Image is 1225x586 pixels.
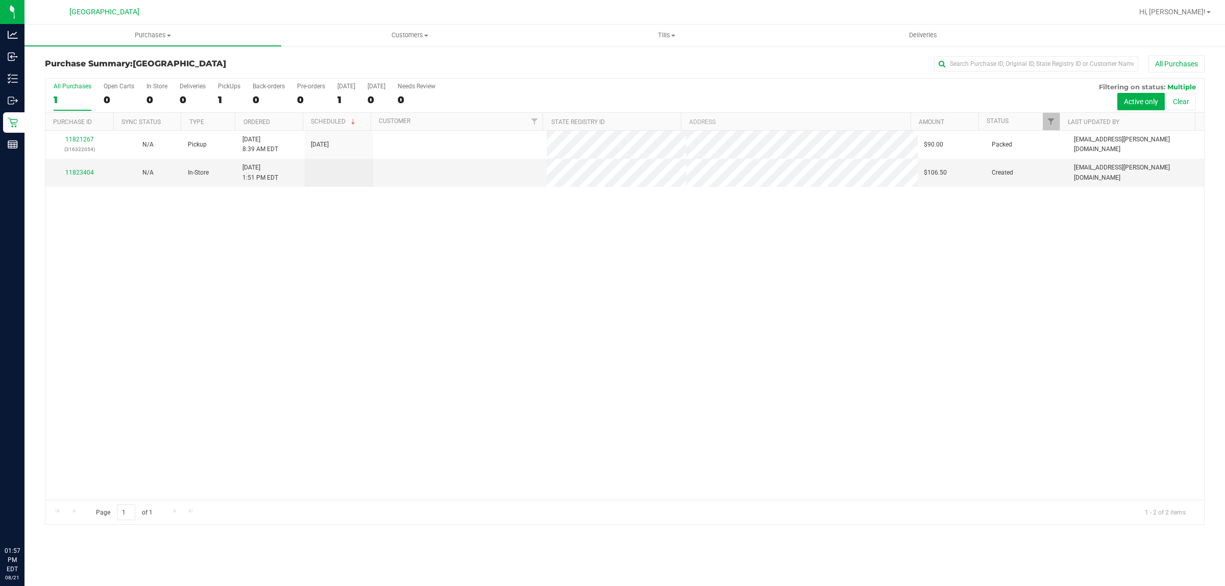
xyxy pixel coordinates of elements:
[919,118,944,126] a: Amount
[1139,8,1206,16] span: Hi, [PERSON_NAME]!
[1043,113,1060,130] a: Filter
[242,163,278,182] span: [DATE] 1:51 PM EDT
[398,94,435,106] div: 0
[1148,55,1205,72] button: All Purchases
[297,83,325,90] div: Pre-orders
[146,94,167,106] div: 0
[121,118,161,126] a: Sync Status
[65,136,94,143] a: 11821267
[87,504,161,520] span: Page of 1
[117,504,135,520] input: 1
[379,117,410,125] a: Customer
[297,94,325,106] div: 0
[1099,83,1165,91] span: Filtering on status:
[895,31,951,40] span: Deliveries
[242,135,278,154] span: [DATE] 8:39 AM EDT
[218,83,240,90] div: PickUps
[253,83,285,90] div: Back-orders
[1166,93,1196,110] button: Clear
[337,83,355,90] div: [DATE]
[65,169,94,176] a: 11823404
[142,140,154,150] button: N/A
[311,140,329,150] span: [DATE]
[538,31,794,40] span: Tills
[992,168,1013,178] span: Created
[10,504,41,535] iframe: Resource center
[133,59,226,68] span: [GEOGRAPHIC_DATA]
[1117,93,1165,110] button: Active only
[551,118,605,126] a: State Registry ID
[54,94,91,106] div: 1
[8,52,18,62] inline-svg: Inbound
[180,94,206,106] div: 0
[45,59,431,68] h3: Purchase Summary:
[311,118,357,125] a: Scheduled
[1137,504,1194,520] span: 1 - 2 of 2 items
[69,8,139,16] span: [GEOGRAPHIC_DATA]
[992,140,1012,150] span: Packed
[8,30,18,40] inline-svg: Analytics
[281,25,538,46] a: Customers
[218,94,240,106] div: 1
[54,83,91,90] div: All Purchases
[5,574,20,581] p: 08/21
[253,94,285,106] div: 0
[142,141,154,148] span: Not Applicable
[243,118,270,126] a: Ordered
[189,118,204,126] a: Type
[142,169,154,176] span: Not Applicable
[8,139,18,150] inline-svg: Reports
[188,168,209,178] span: In-Store
[188,140,207,150] span: Pickup
[538,25,795,46] a: Tills
[104,83,134,90] div: Open Carts
[30,503,42,515] iframe: Resource center unread badge
[526,113,543,130] a: Filter
[795,25,1051,46] a: Deliveries
[1074,135,1198,154] span: [EMAIL_ADDRESS][PERSON_NAME][DOMAIN_NAME]
[337,94,355,106] div: 1
[24,25,281,46] a: Purchases
[1167,83,1196,91] span: Multiple
[8,117,18,128] inline-svg: Retail
[146,83,167,90] div: In Store
[8,74,18,84] inline-svg: Inventory
[924,140,943,150] span: $90.00
[367,94,385,106] div: 0
[681,113,911,131] th: Address
[5,546,20,574] p: 01:57 PM EDT
[987,117,1009,125] a: Status
[142,168,154,178] button: N/A
[282,31,537,40] span: Customers
[398,83,435,90] div: Needs Review
[8,95,18,106] inline-svg: Outbound
[53,118,92,126] a: Purchase ID
[1074,163,1198,182] span: [EMAIL_ADDRESS][PERSON_NAME][DOMAIN_NAME]
[924,168,947,178] span: $106.50
[52,144,108,154] p: (316322054)
[104,94,134,106] div: 0
[934,56,1138,71] input: Search Purchase ID, Original ID, State Registry ID or Customer Name...
[180,83,206,90] div: Deliveries
[367,83,385,90] div: [DATE]
[24,31,281,40] span: Purchases
[1068,118,1119,126] a: Last Updated By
